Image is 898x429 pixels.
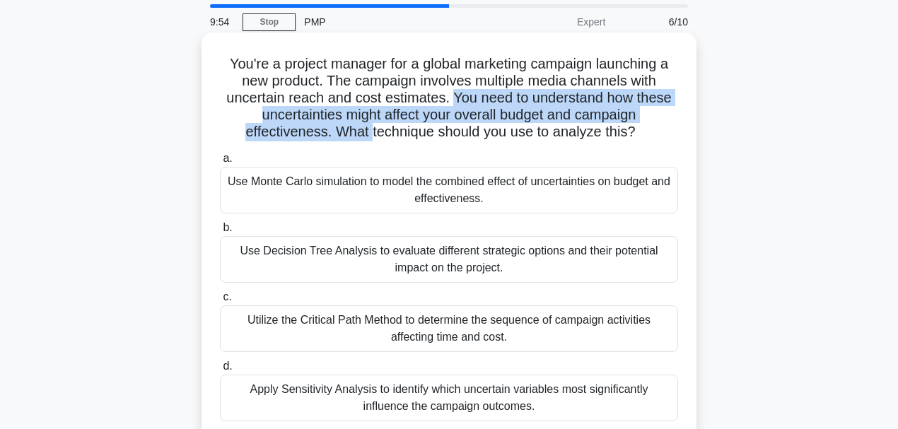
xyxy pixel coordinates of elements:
span: a. [223,152,232,164]
div: 6/10 [614,8,696,36]
div: Expert [490,8,614,36]
span: c. [223,290,231,302]
h5: You're a project manager for a global marketing campaign launching a new product. The campaign in... [218,55,680,141]
div: 9:54 [202,8,243,36]
div: PMP [296,8,490,36]
span: b. [223,221,232,233]
a: Stop [243,13,296,31]
div: Use Monte Carlo simulation to model the combined effect of uncertainties on budget and effectiven... [220,167,678,213]
div: Utilize the Critical Path Method to determine the sequence of campaign activities affecting time ... [220,305,678,352]
div: Use Decision Tree Analysis to evaluate different strategic options and their potential impact on ... [220,236,678,283]
span: d. [223,360,232,372]
div: Apply Sensitivity Analysis to identify which uncertain variables most significantly influence the... [220,375,678,421]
